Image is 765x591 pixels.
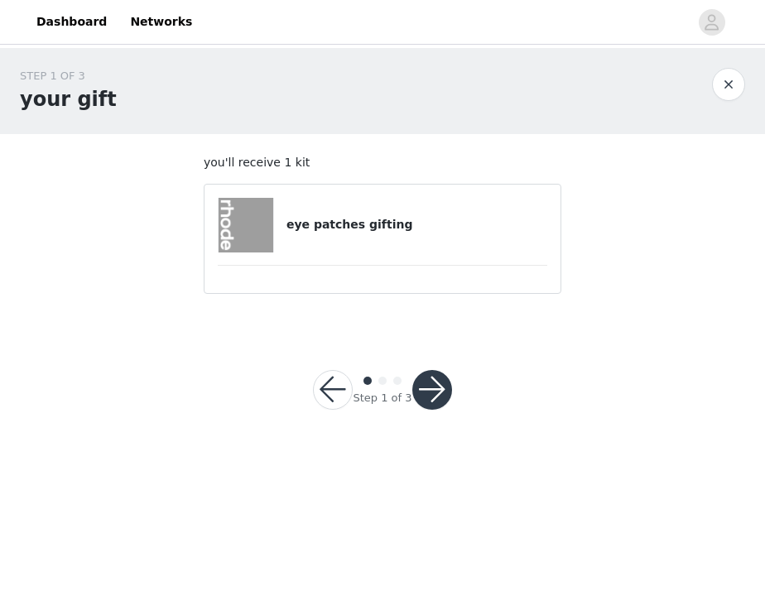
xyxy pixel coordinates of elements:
a: Networks [120,3,202,41]
a: Dashboard [26,3,117,41]
h1: your gift [20,84,117,114]
div: Step 1 of 3 [353,390,411,406]
div: avatar [704,9,719,36]
img: eye patches gifting [219,198,273,252]
div: STEP 1 OF 3 [20,68,117,84]
h4: eye patches gifting [286,216,547,233]
p: you'll receive 1 kit [204,154,561,171]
